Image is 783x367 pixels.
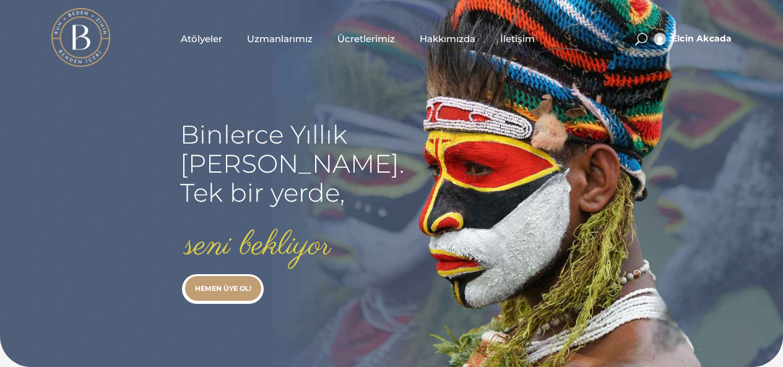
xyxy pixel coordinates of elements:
a: İletişim [488,7,547,69]
a: Hakkımızda [407,7,488,69]
span: Uzmanlarımız [247,32,313,46]
img: light logo [51,8,110,67]
a: Ücretlerimiz [325,7,407,69]
rs-layer: seni bekliyor [185,228,331,265]
span: Ücretlerimiz [337,32,395,46]
rs-layer: Binlerce Yıllık [PERSON_NAME]. Tek bir yerde, [180,120,404,207]
span: Elcin Akcada [672,33,732,44]
span: İletişim [500,32,535,46]
span: Atölyeler [181,32,222,46]
span: Hakkımızda [420,32,475,46]
a: HEMEN ÜYE OL! [185,276,261,301]
a: Uzmanlarımız [235,7,325,69]
a: Atölyeler [168,7,235,69]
